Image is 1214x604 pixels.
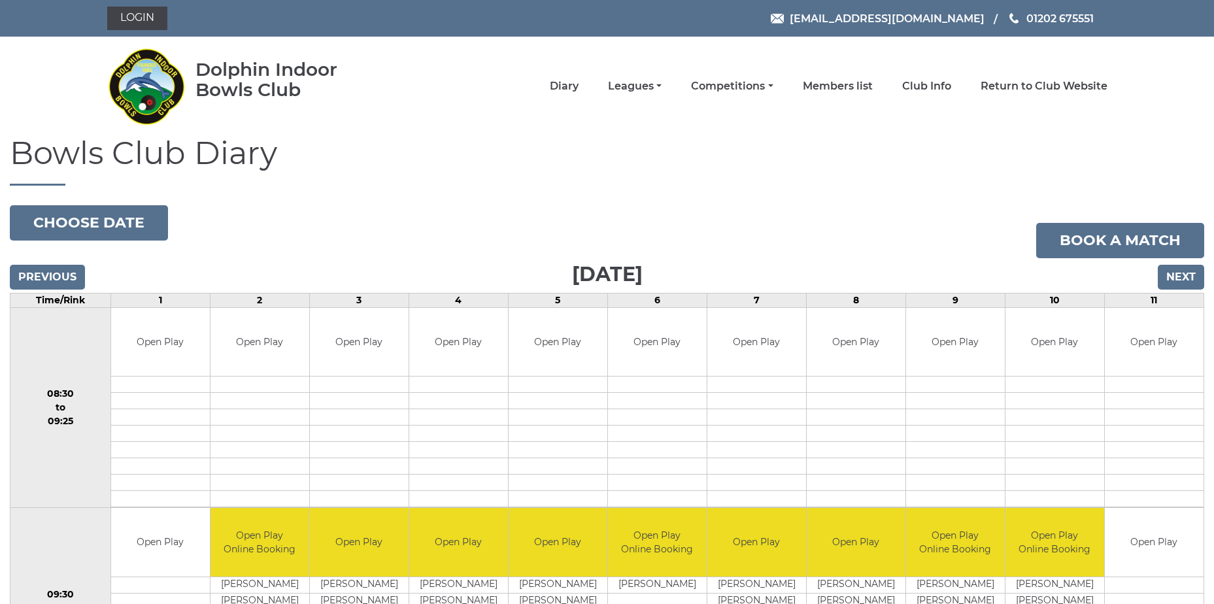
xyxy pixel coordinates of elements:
td: [PERSON_NAME] [906,577,1005,593]
input: Previous [10,265,85,290]
img: Email [771,14,784,24]
td: 9 [905,293,1005,307]
td: [PERSON_NAME] [509,577,607,593]
td: Open Play Online Booking [608,508,707,577]
td: 4 [409,293,508,307]
td: Open Play [509,508,607,577]
span: 01202 675551 [1026,12,1094,24]
a: Leagues [608,79,662,93]
a: Return to Club Website [981,79,1107,93]
td: Open Play [409,508,508,577]
a: Club Info [902,79,951,93]
td: [PERSON_NAME] [211,577,309,593]
td: Open Play Online Booking [1005,508,1104,577]
h1: Bowls Club Diary [10,136,1204,186]
td: Open Play [707,508,806,577]
td: [PERSON_NAME] [707,577,806,593]
td: [PERSON_NAME] [409,577,508,593]
td: Open Play [1005,308,1104,377]
td: Open Play [509,308,607,377]
td: Open Play [608,308,707,377]
td: [PERSON_NAME] [807,577,905,593]
td: [PERSON_NAME] [1005,577,1104,593]
td: 3 [309,293,409,307]
td: 1 [110,293,210,307]
a: Phone us 01202 675551 [1007,10,1094,27]
td: [PERSON_NAME] [608,577,707,593]
td: Open Play [906,308,1005,377]
td: Open Play [310,508,409,577]
td: Open Play Online Booking [211,508,309,577]
img: Phone us [1009,13,1019,24]
td: Open Play [1105,308,1204,377]
button: Choose date [10,205,168,241]
td: Open Play [211,308,309,377]
input: Next [1158,265,1204,290]
td: Open Play [807,508,905,577]
td: Time/Rink [10,293,111,307]
a: Book a match [1036,223,1204,258]
td: 6 [607,293,707,307]
td: Open Play [111,508,210,577]
span: [EMAIL_ADDRESS][DOMAIN_NAME] [790,12,985,24]
img: Dolphin Indoor Bowls Club [107,41,186,132]
td: [PERSON_NAME] [310,577,409,593]
td: 08:30 to 09:25 [10,307,111,508]
td: 7 [707,293,806,307]
td: 8 [806,293,905,307]
td: Open Play [707,308,806,377]
td: Open Play [111,308,210,377]
a: Members list [803,79,873,93]
a: Competitions [691,79,773,93]
a: Login [107,7,167,30]
td: 5 [508,293,607,307]
td: Open Play [1105,508,1204,577]
div: Dolphin Indoor Bowls Club [195,59,379,100]
a: Diary [550,79,579,93]
td: 2 [210,293,309,307]
a: Email [EMAIL_ADDRESS][DOMAIN_NAME] [771,10,985,27]
td: Open Play [807,308,905,377]
td: Open Play Online Booking [906,508,1005,577]
td: 11 [1104,293,1204,307]
td: Open Play [409,308,508,377]
td: 10 [1005,293,1104,307]
td: Open Play [310,308,409,377]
